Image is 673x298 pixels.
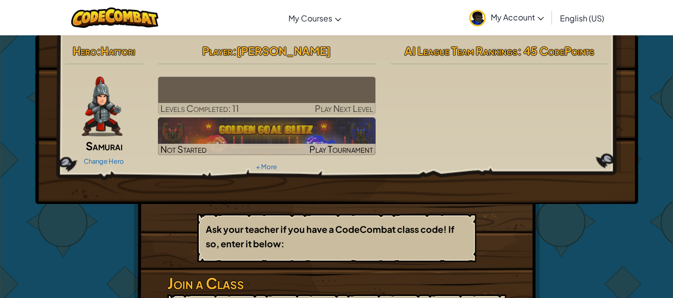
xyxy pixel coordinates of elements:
[73,44,97,58] span: Hero
[404,44,518,58] span: AI League Team Rankings
[206,223,454,249] b: Ask your teacher if you have a CodeCombat class code! If so, enter it below:
[469,10,486,26] img: avatar
[97,44,101,58] span: :
[237,44,331,58] span: [PERSON_NAME]
[233,44,237,58] span: :
[160,143,207,155] span: Not Started
[256,163,277,171] a: + More
[560,13,604,23] span: English (US)
[202,44,233,58] span: Player
[309,143,373,155] span: Play Tournament
[315,102,373,114] span: Play Next Level
[71,7,158,28] img: CodeCombat logo
[464,2,549,33] a: My Account
[555,4,609,31] a: English (US)
[158,117,376,155] img: Golden Goal
[101,44,135,58] span: Hattori
[491,12,544,22] span: My Account
[518,44,594,58] span: : 45 CodePoints
[158,117,376,155] a: Not StartedPlay Tournament
[86,139,123,153] span: Samurai
[167,272,506,295] h3: Join a Class
[283,4,346,31] a: My Courses
[288,13,332,23] span: My Courses
[160,102,239,114] span: Levels Completed: 11
[82,77,123,136] img: samurai.pose.png
[84,157,124,165] a: Change Hero
[158,77,376,114] a: Play Next Level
